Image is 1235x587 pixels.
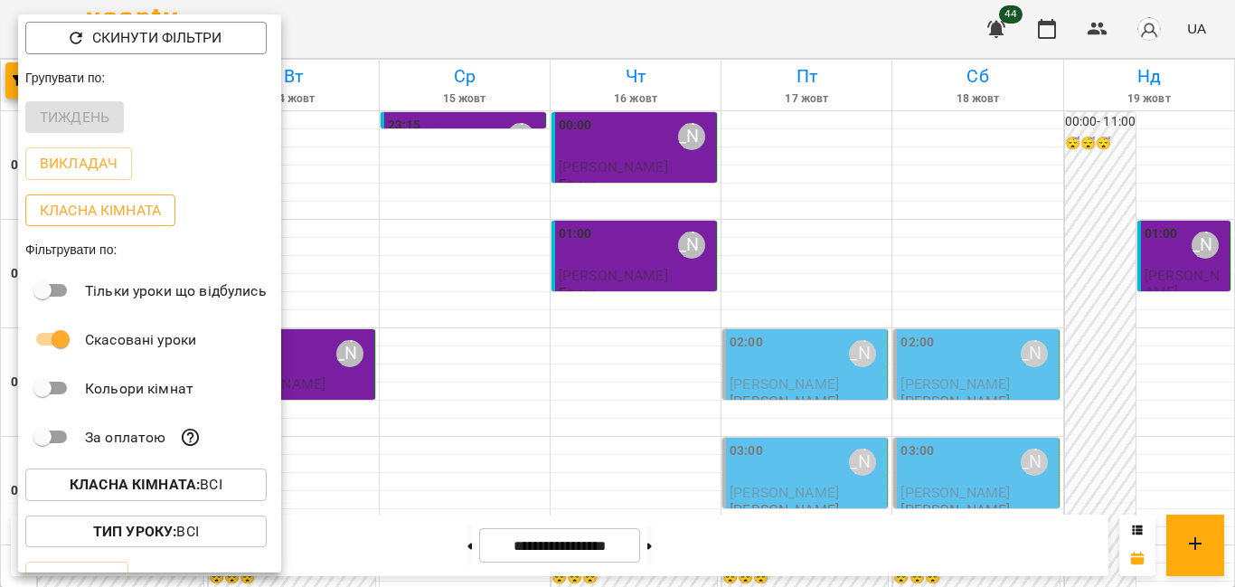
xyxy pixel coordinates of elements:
[70,476,200,493] b: Класна кімната :
[70,474,222,496] p: Всі
[85,329,196,351] p: Скасовані уроки
[25,22,267,54] button: Скинути фільтри
[25,469,267,501] button: Класна кімната:Всі
[85,378,193,400] p: Кольори кімнат
[93,523,176,540] b: Тип Уроку :
[25,194,175,227] button: Класна кімната
[25,516,267,548] button: Тип Уроку:Всі
[40,200,161,222] p: Класна кімната
[85,280,267,302] p: Тільки уроки що відбулись
[93,521,199,543] p: Всі
[85,427,165,449] p: За оплатою
[40,153,118,175] p: Викладач
[18,62,281,94] div: Групувати по:
[25,147,132,180] button: Викладач
[18,233,281,266] div: Фільтрувати по:
[92,27,222,49] p: Скинути фільтри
